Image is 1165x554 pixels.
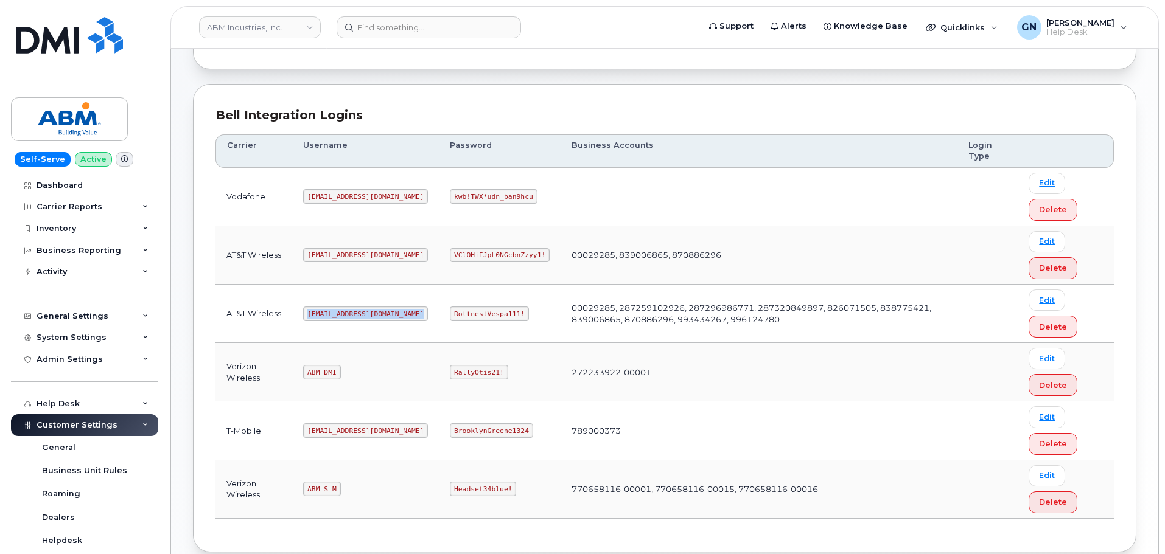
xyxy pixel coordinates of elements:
button: Delete [1029,199,1077,221]
code: [EMAIL_ADDRESS][DOMAIN_NAME] [303,248,428,263]
span: GN [1021,20,1037,35]
a: Edit [1029,406,1065,428]
a: Knowledge Base [815,14,916,38]
code: RottnestVespa111! [450,306,529,321]
code: RallyOtis21! [450,365,508,379]
td: 00029285, 839006865, 870886296 [561,226,957,285]
td: 770658116-00001, 770658116-00015, 770658116-00016 [561,460,957,519]
span: Quicklinks [940,23,985,32]
button: Delete [1029,257,1077,279]
code: [EMAIL_ADDRESS][DOMAIN_NAME] [303,423,428,438]
span: Delete [1039,321,1067,333]
code: Headset34blue! [450,482,516,496]
code: [EMAIL_ADDRESS][DOMAIN_NAME] [303,306,428,321]
span: Delete [1039,496,1067,508]
code: ABM_S_M [303,482,340,496]
td: AT&T Wireless [215,226,292,285]
th: Username [292,134,439,168]
div: Bell Integration Logins [215,106,1114,124]
span: Delete [1039,262,1067,274]
div: Geoffrey Newport [1009,15,1136,40]
span: Support [719,20,754,32]
a: Edit [1029,231,1065,252]
button: Delete [1029,433,1077,455]
button: Delete [1029,491,1077,513]
code: VClOHiIJpL0NGcbnZzyy1! [450,248,550,263]
a: Support [701,14,762,38]
th: Login Type [957,134,1018,168]
span: Delete [1039,379,1067,391]
span: Delete [1039,438,1067,449]
a: Edit [1029,173,1065,194]
a: ABM Industries, Inc. [199,16,321,38]
a: Edit [1029,465,1065,486]
td: Verizon Wireless [215,343,292,401]
input: Find something... [337,16,521,38]
td: Vodafone [215,168,292,226]
span: Delete [1039,204,1067,215]
code: ABM_DMI [303,365,340,379]
code: [EMAIL_ADDRESS][DOMAIN_NAME] [303,189,428,204]
td: AT&T Wireless [215,285,292,343]
th: Business Accounts [561,134,957,168]
button: Delete [1029,374,1077,396]
code: kwb!TWX*udn_ban9hcu [450,189,537,204]
span: Help Desk [1046,27,1114,37]
span: Alerts [781,20,806,32]
code: BrooklynGreene1324 [450,423,533,438]
th: Password [439,134,561,168]
td: 272233922-00001 [561,343,957,401]
th: Carrier [215,134,292,168]
a: Edit [1029,289,1065,311]
td: Verizon Wireless [215,460,292,519]
div: Quicklinks [917,15,1006,40]
a: Edit [1029,348,1065,369]
a: Alerts [762,14,815,38]
td: 00029285, 287259102926, 287296986771, 287320849897, 826071505, 838775421, 839006865, 870886296, 9... [561,285,957,343]
td: 789000373 [561,401,957,460]
span: Knowledge Base [834,20,908,32]
td: T-Mobile [215,401,292,460]
button: Delete [1029,316,1077,338]
span: [PERSON_NAME] [1046,18,1114,27]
